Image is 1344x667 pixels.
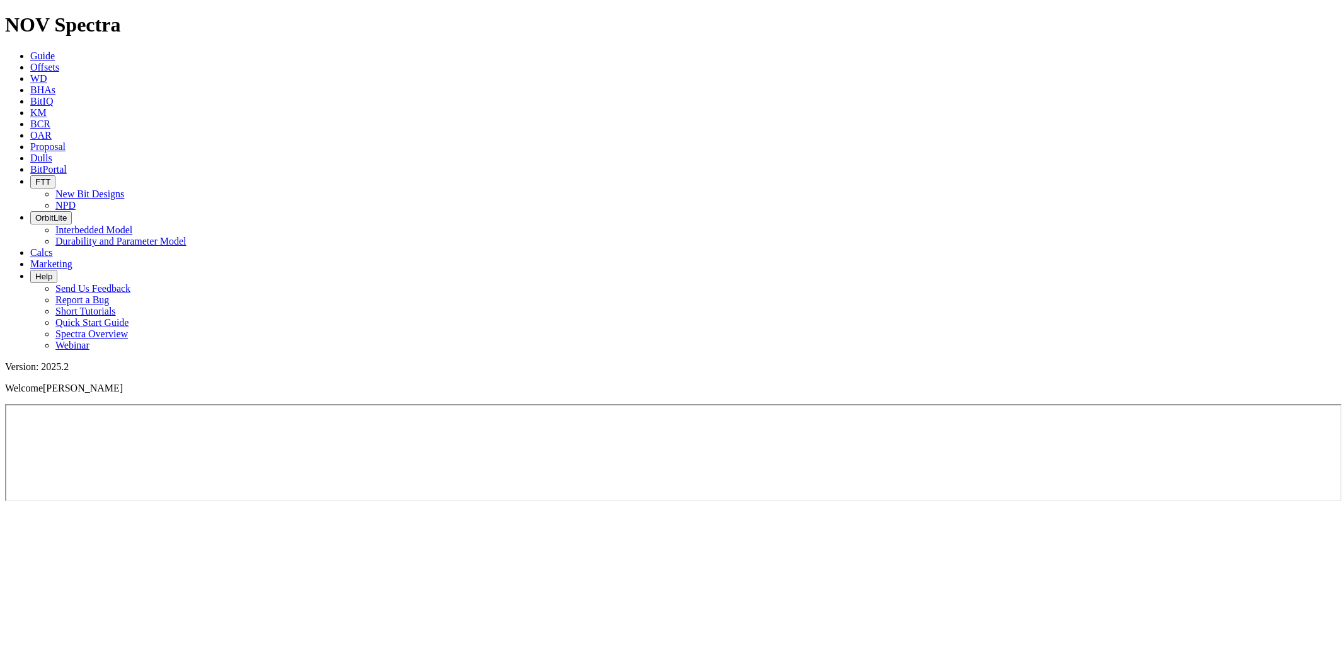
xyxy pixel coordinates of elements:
button: OrbitLite [30,211,72,224]
a: Offsets [30,62,59,72]
a: Send Us Feedback [55,283,130,294]
a: Dulls [30,153,52,163]
a: Short Tutorials [55,306,116,316]
a: Report a Bug [55,294,109,305]
a: BitPortal [30,164,67,175]
a: Guide [30,50,55,61]
a: WD [30,73,47,84]
a: New Bit Designs [55,188,124,199]
button: Help [30,270,57,283]
button: FTT [30,175,55,188]
span: OrbitLite [35,213,67,223]
a: Webinar [55,340,89,351]
a: Calcs [30,247,53,258]
span: Help [35,272,52,281]
a: BitIQ [30,96,53,107]
a: Marketing [30,258,72,269]
a: Durability and Parameter Model [55,236,187,246]
a: KM [30,107,47,118]
a: BCR [30,119,50,129]
a: Quick Start Guide [55,317,129,328]
p: Welcome [5,383,1339,394]
span: FTT [35,177,50,187]
a: NPD [55,200,76,211]
a: OAR [30,130,52,141]
a: BHAs [30,84,55,95]
span: [PERSON_NAME] [43,383,123,393]
a: Interbedded Model [55,224,132,235]
a: Spectra Overview [55,328,128,339]
h1: NOV Spectra [5,13,1339,37]
div: Version: 2025.2 [5,361,1339,373]
a: Proposal [30,141,66,152]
